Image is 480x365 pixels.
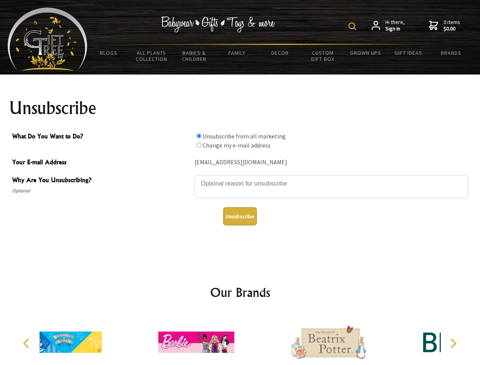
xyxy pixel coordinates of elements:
button: Unsubscribe [223,207,257,225]
label: Change my e-mail address [203,141,271,149]
a: Decor [258,45,301,61]
a: 0 items$0.00 [429,19,460,32]
input: What Do You Want to Do? [196,133,201,138]
span: Why Are You Unsubscribing? [12,175,191,186]
span: What Do You Want to Do? [12,132,191,143]
img: product search [349,22,356,30]
a: Gift Ideas [387,45,430,61]
a: Hi there,Sign in [372,19,405,32]
a: BLOGS [87,45,130,61]
a: Brands [430,45,473,61]
a: Grown Ups [344,45,387,61]
label: Unsubscribe from all marketing [203,132,286,140]
span: Optional [12,186,191,195]
strong: $0.00 [444,25,460,32]
a: All Plants Collection [130,45,173,67]
div: [EMAIL_ADDRESS][DOMAIN_NAME] [195,157,468,168]
strong: Sign in [385,25,405,32]
a: Babies & Children [173,45,216,67]
img: Babywear - Gifts - Toys & more [161,16,275,32]
button: Next [445,335,461,352]
span: Your E-mail Address [12,157,191,168]
input: What Do You Want to Do? [196,143,201,148]
h2: Our Brands [15,283,465,302]
button: Previous [19,335,36,352]
img: Babyware - Gifts - Toys and more... [8,8,87,71]
span: Hi there, [385,19,405,32]
textarea: Why Are You Unsubscribing? [195,175,468,198]
a: Family [216,45,259,61]
h1: Unsubscribe [9,99,471,117]
span: 0 items [444,19,460,32]
a: Custom Gift Box [301,45,344,67]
